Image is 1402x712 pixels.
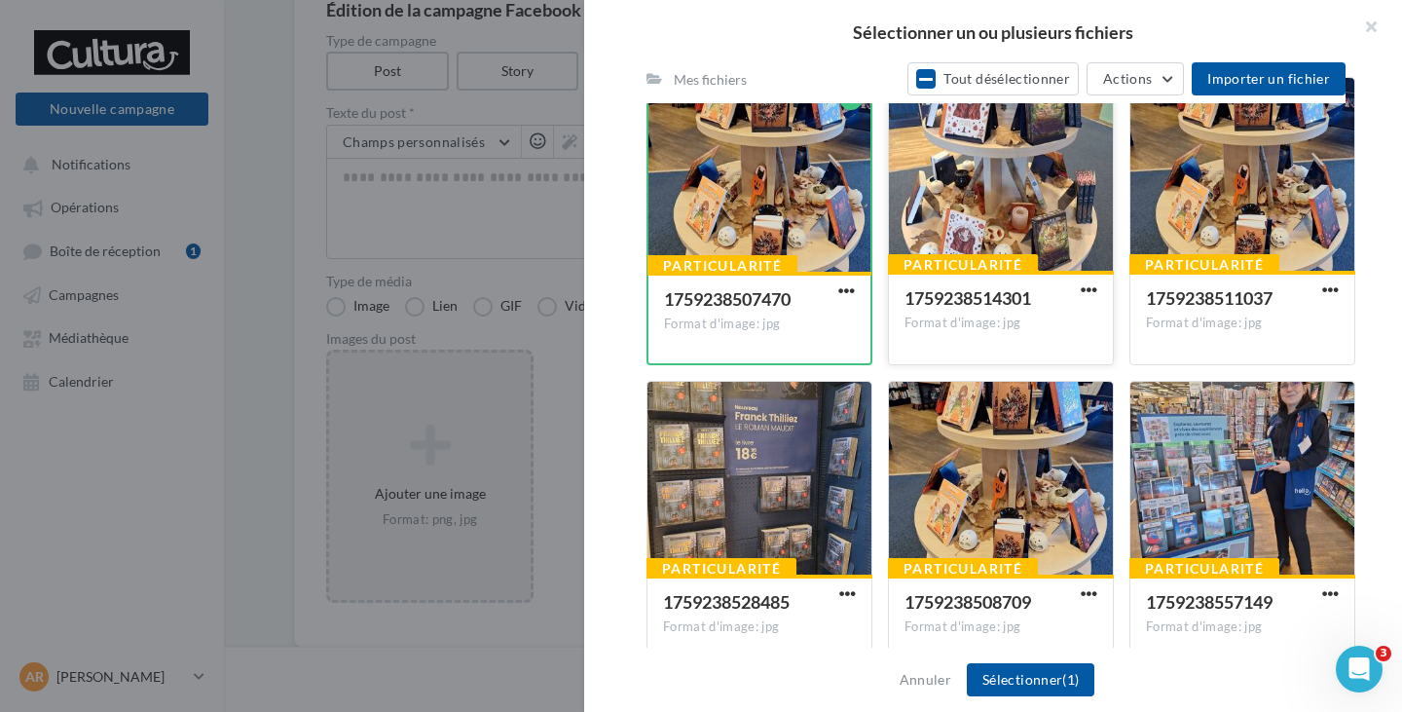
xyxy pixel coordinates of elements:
[1129,254,1279,276] div: Particularité
[615,23,1371,41] h2: Sélectionner un ou plusieurs fichiers
[907,62,1079,95] button: Tout désélectionner
[1207,70,1330,87] span: Importer un fichier
[904,591,1031,613] span: 1759238508709
[1192,62,1346,95] button: Importer un fichier
[1336,646,1383,693] iframe: Intercom live chat
[904,618,1097,636] div: Format d'image: jpg
[1087,62,1184,95] button: Actions
[1376,646,1391,661] span: 3
[892,668,959,692] button: Annuler
[1062,671,1079,688] span: (1)
[1103,70,1152,87] span: Actions
[1146,315,1339,332] div: Format d'image: jpg
[664,288,791,310] span: 1759238507470
[904,287,1031,309] span: 1759238514301
[646,558,796,580] div: Particularité
[888,254,1038,276] div: Particularité
[664,316,855,333] div: Format d'image: jpg
[904,315,1097,332] div: Format d'image: jpg
[888,558,1038,580] div: Particularité
[674,70,747,90] div: Mes fichiers
[1146,591,1273,613] span: 1759238557149
[1146,618,1339,636] div: Format d'image: jpg
[1146,287,1273,309] span: 1759238511037
[647,255,797,277] div: Particularité
[663,591,790,613] span: 1759238528485
[1129,558,1279,580] div: Particularité
[663,618,856,636] div: Format d'image: jpg
[967,663,1094,696] button: Sélectionner(1)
